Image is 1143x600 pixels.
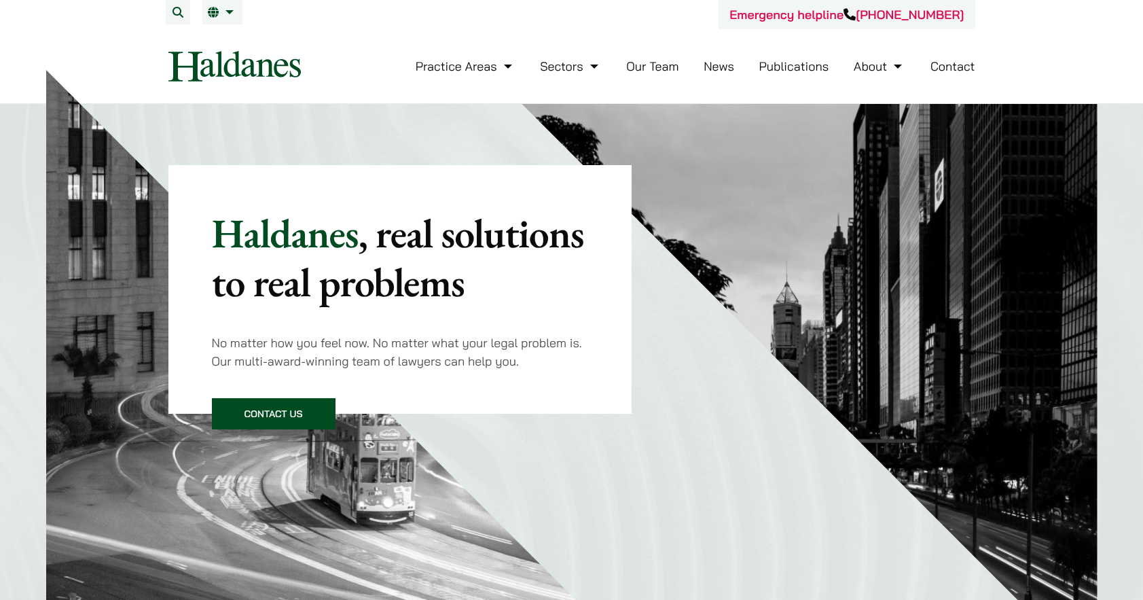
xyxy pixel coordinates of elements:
a: EN [208,7,237,18]
a: Contact Us [212,398,335,429]
p: Haldanes [212,209,589,306]
a: News [704,58,734,74]
a: Emergency helpline[PHONE_NUMBER] [729,7,964,22]
p: No matter how you feel now. No matter what your legal problem is. Our multi-award-winning team of... [212,334,589,370]
a: Practice Areas [416,58,515,74]
img: Logo of Haldanes [168,51,301,82]
mark: , real solutions to real problems [212,207,584,308]
a: Publications [759,58,829,74]
a: Sectors [540,58,601,74]
a: Contact [930,58,975,74]
a: About [854,58,905,74]
a: Our Team [626,58,678,74]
